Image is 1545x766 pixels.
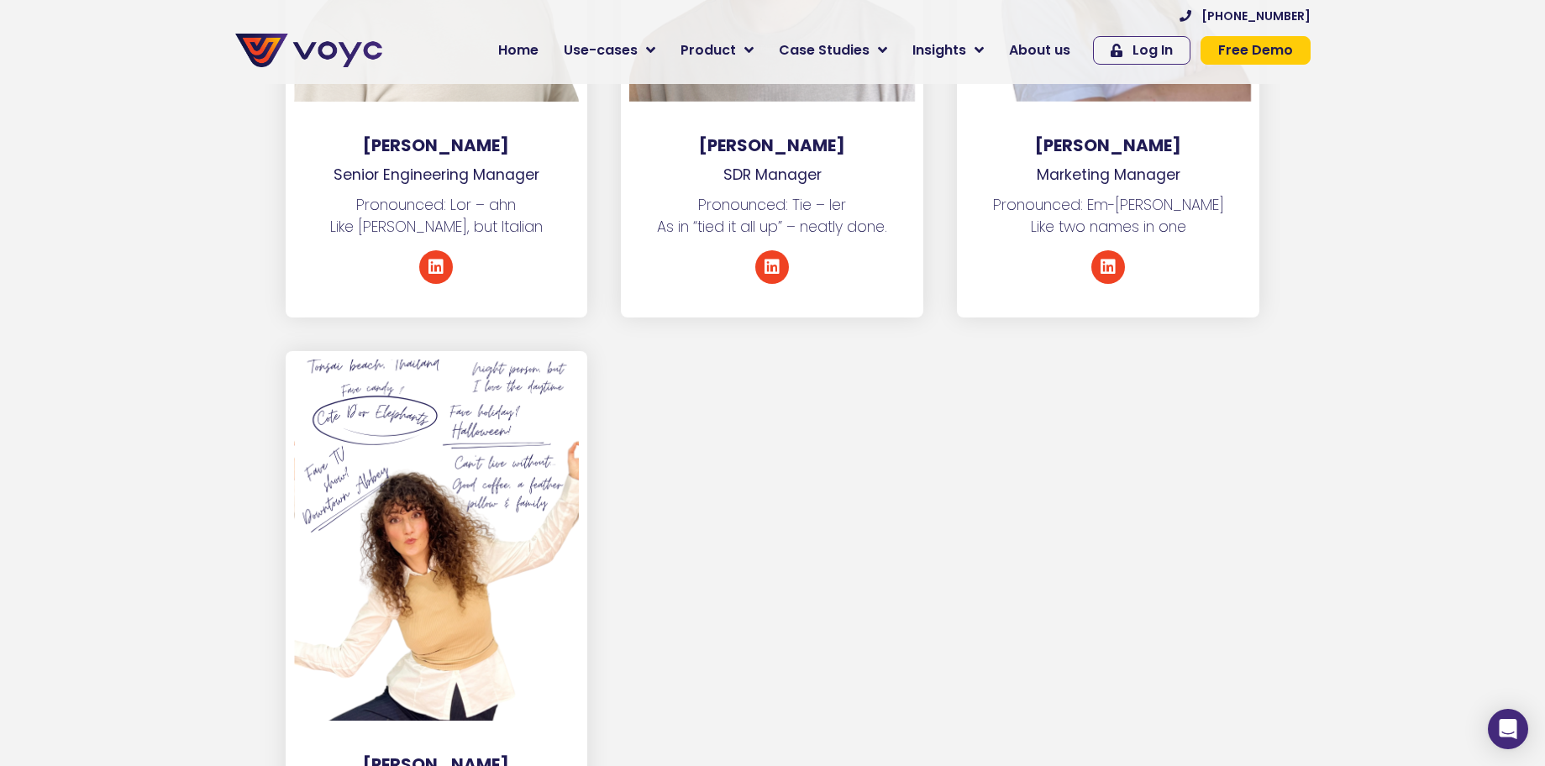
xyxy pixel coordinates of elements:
span: Home [498,40,539,60]
h3: [PERSON_NAME] [286,135,588,155]
p: SDR Manager [621,164,923,186]
a: Case Studies [766,34,900,67]
span: About us [1009,40,1070,60]
a: Insights [900,34,996,67]
p: Senior Engineering Manager [286,164,588,186]
h3: [PERSON_NAME] [957,135,1259,155]
h3: [PERSON_NAME] [621,135,923,155]
span: Product [681,40,736,60]
p: Pronounced: Lor – ahn Like [PERSON_NAME], but Italian [286,194,588,239]
p: Pronounced: Em-[PERSON_NAME] Like two names in one [957,194,1259,239]
a: About us [996,34,1083,67]
a: [PHONE_NUMBER] [1180,10,1311,22]
p: Pronounced: Tie – ler As in “tied it all up” – neatly done. [621,194,923,239]
span: Insights [912,40,966,60]
span: Free Demo [1218,44,1293,57]
div: Open Intercom Messenger [1488,709,1528,749]
span: [PHONE_NUMBER] [1201,10,1311,22]
span: Use-cases [564,40,638,60]
span: Log In [1132,44,1173,57]
img: voyc-full-logo [235,34,382,67]
a: Home [486,34,551,67]
span: Case Studies [779,40,870,60]
a: Free Demo [1201,36,1311,65]
a: Product [668,34,766,67]
a: Log In [1093,36,1190,65]
a: Use-cases [551,34,668,67]
p: Marketing Manager [957,164,1259,186]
